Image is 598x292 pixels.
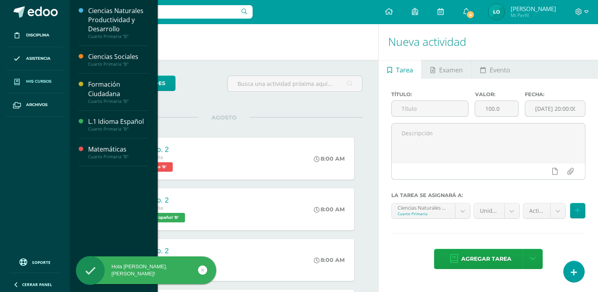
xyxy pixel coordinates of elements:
div: Cuarto Primaria "B" [88,61,148,67]
span: Evento [490,61,510,80]
span: Mis cursos [26,78,51,85]
span: AGOSTO [199,114,249,121]
img: 3741b5ecfe3cf2bdabaa89a223feb945.png [489,4,504,20]
a: Soporte [9,256,60,267]
a: Archivos [6,93,63,117]
span: Actividades extras (0.0%) [529,203,544,218]
input: Puntos máximos [475,101,518,116]
div: 8:00 AM [314,256,345,264]
label: La tarea se asignará a: [391,192,585,198]
div: L.1 Idioma Español [88,117,148,126]
input: Fecha de entrega [525,101,585,116]
h1: Nueva actividad [388,24,589,60]
a: Mis cursos [6,70,63,94]
a: L.1 Idioma EspañolCuarto Primaria "B" [88,117,148,132]
span: Tarea [396,61,413,80]
a: Ciencias SocialesCuarto Primaria "B" [88,52,148,67]
div: 8:00 AM [314,206,345,213]
label: Valor: [475,91,519,97]
div: Cuarto Primaria "B" [88,126,148,132]
div: Hola [PERSON_NAME], [PERSON_NAME]! [76,263,216,277]
a: Tarea [379,60,421,79]
span: Archivos [26,102,47,108]
a: MatemáticasCuarto Primaria "B" [88,145,148,159]
a: Unidad 4 [474,203,519,218]
div: Cuarto Primaria "B" [88,99,148,104]
div: Cuarto Primaria "B" [88,154,148,159]
span: Cerrar panel [22,282,52,287]
label: Título: [391,91,468,97]
span: Mi Perfil [510,12,556,19]
a: Evento [472,60,519,79]
a: Formación CiudadanaCuarto Primaria "B" [88,80,148,104]
span: Asistencia [26,55,51,62]
h1: Actividades [79,24,369,60]
div: Formación Ciudadana [88,80,148,98]
span: Soporte [32,260,51,265]
div: Matemáticas [88,145,148,154]
div: Cuarto Primaria "B" [88,34,148,39]
label: Fecha: [525,91,585,97]
div: Parcial No. 2 [128,247,209,255]
span: Examen [439,61,463,80]
span: 4 [466,10,475,19]
input: Busca una actividad próxima aquí... [228,76,362,91]
a: Asistencia [6,47,63,70]
span: [PERSON_NAME] [510,5,556,13]
a: Ciencias Naturales Productividad y DesarrolloCuarto Primaria "B" [88,6,148,39]
div: 8:00 AM [314,155,345,162]
div: Cuarto Primaria [398,211,449,216]
span: Unidad 4 [480,203,498,218]
span: Agregar tarea [461,249,511,269]
a: Examen [422,60,471,79]
a: Ciencias Naturales Productividad y Desarrollo 'B'Cuarto Primaria [392,203,470,218]
span: Disciplina [26,32,49,38]
input: Título [392,101,468,116]
div: Ciencias Naturales Productividad y Desarrollo [88,6,148,34]
a: Actividades extras (0.0%) [523,203,565,218]
div: Ciencias Naturales Productividad y Desarrollo 'B' [398,203,449,211]
div: Ciencias Sociales [88,52,148,61]
a: Disciplina [6,24,63,47]
input: Busca un usuario... [75,5,253,19]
